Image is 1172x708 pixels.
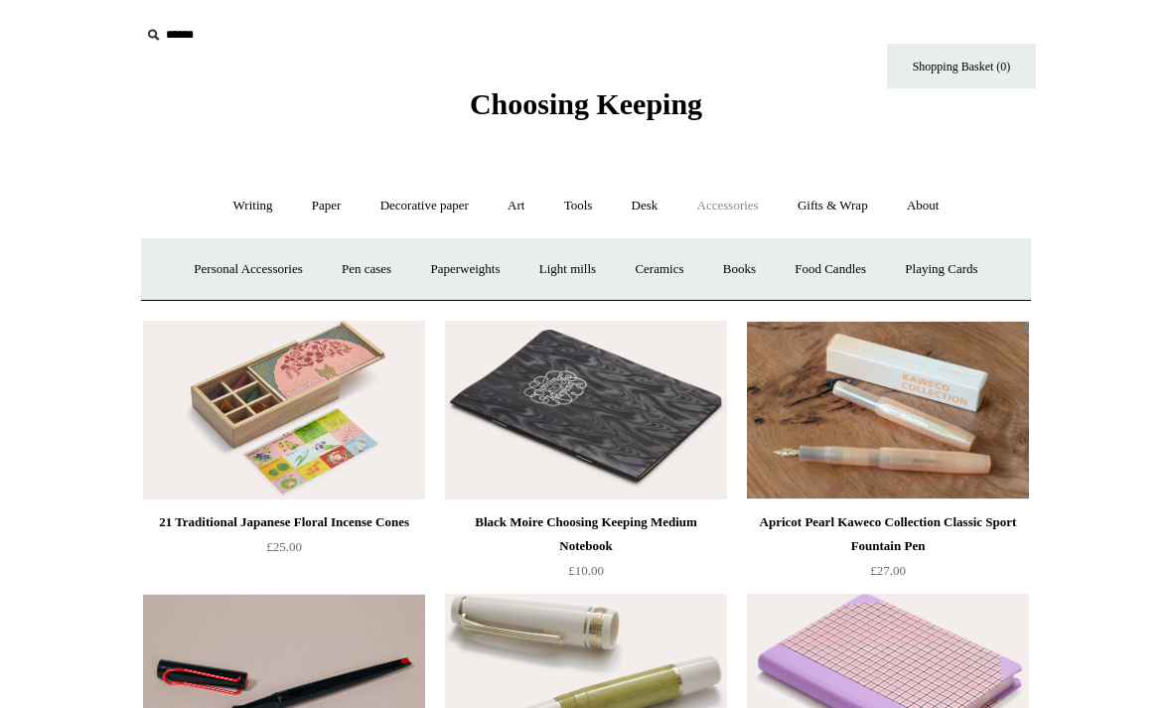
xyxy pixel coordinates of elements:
[445,321,727,499] a: Black Moire Choosing Keeping Medium Notebook Black Moire Choosing Keeping Medium Notebook
[568,563,604,578] span: £10.00
[747,321,1029,499] a: Apricot Pearl Kaweco Collection Classic Sport Fountain Pen Apricot Pearl Kaweco Collection Classi...
[780,180,886,232] a: Gifts & Wrap
[176,243,320,296] a: Personal Accessories
[705,243,774,296] a: Books
[617,243,701,296] a: Ceramics
[747,510,1029,592] a: Apricot Pearl Kaweco Collection Classic Sport Fountain Pen £27.00
[546,180,611,232] a: Tools
[143,510,425,592] a: 21 Traditional Japanese Floral Incense Cones £25.00
[679,180,777,232] a: Accessories
[143,321,425,499] img: 21 Traditional Japanese Floral Incense Cones
[445,510,727,592] a: Black Moire Choosing Keeping Medium Notebook £10.00
[521,243,614,296] a: Light mills
[490,180,542,232] a: Art
[870,563,906,578] span: £27.00
[887,44,1036,88] a: Shopping Basket (0)
[747,321,1029,499] img: Apricot Pearl Kaweco Collection Classic Sport Fountain Pen
[294,180,360,232] a: Paper
[752,510,1024,558] div: Apricot Pearl Kaweco Collection Classic Sport Fountain Pen
[324,243,409,296] a: Pen cases
[148,510,420,534] div: 21 Traditional Japanese Floral Incense Cones
[363,180,487,232] a: Decorative paper
[889,180,957,232] a: About
[777,243,884,296] a: Food Candles
[470,87,702,120] span: Choosing Keeping
[450,510,722,558] div: Black Moire Choosing Keeping Medium Notebook
[266,539,302,554] span: £25.00
[445,321,727,499] img: Black Moire Choosing Keeping Medium Notebook
[216,180,291,232] a: Writing
[143,321,425,499] a: 21 Traditional Japanese Floral Incense Cones 21 Traditional Japanese Floral Incense Cones
[412,243,517,296] a: Paperweights
[887,243,995,296] a: Playing Cards
[470,103,702,117] a: Choosing Keeping
[614,180,676,232] a: Desk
